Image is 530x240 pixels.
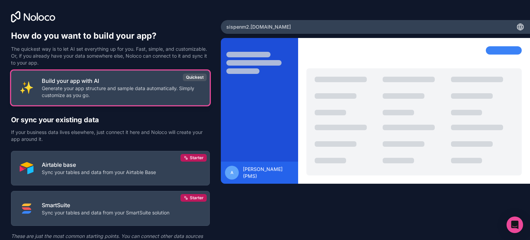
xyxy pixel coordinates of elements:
button: SMART_SUITESmartSuiteSync your tables and data from your SmartSuite solutionStarter [11,191,210,226]
p: Generate your app structure and sample data automatically. Simply customize as you go. [42,85,201,99]
img: SMART_SUITE [20,202,33,215]
button: AIRTABLEAirtable baseSync your tables and data from your Airtable BaseStarter [11,151,210,186]
p: SmartSuite [42,201,169,209]
p: The quickest way is to let AI set everything up for you. Fast, simple, and customizable. Or, if y... [11,46,210,66]
p: Sync your tables and data from your SmartSuite solution [42,209,169,216]
button: INTERNAL_WITH_AIBuild your app with AIGenerate your app structure and sample data automatically. ... [11,70,210,105]
h1: How do you want to build your app? [11,30,210,41]
span: Starter [190,195,204,201]
span: sispenm2 .[DOMAIN_NAME] [226,23,291,30]
span: A [230,170,234,175]
span: Starter [190,155,204,161]
img: INTERNAL_WITH_AI [20,81,33,95]
p: Build your app with AI [42,77,201,85]
p: Airtable base [42,161,156,169]
span: [PERSON_NAME] (PMS) [243,166,294,180]
h2: Or sync your existing data [11,115,210,125]
p: If your business data lives elsewhere, just connect it here and Noloco will create your app aroun... [11,129,210,143]
div: Quickest [183,74,207,81]
p: Sync your tables and data from your Airtable Base [42,169,156,176]
div: Open Intercom Messenger [507,217,523,233]
img: AIRTABLE [20,161,33,175]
